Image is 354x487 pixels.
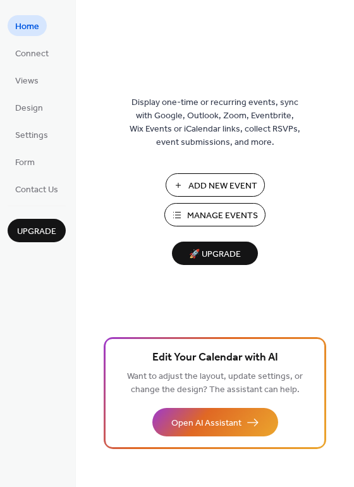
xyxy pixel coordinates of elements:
[8,15,47,36] a: Home
[152,408,278,436] button: Open AI Assistant
[15,20,39,34] span: Home
[8,42,56,63] a: Connect
[187,209,258,223] span: Manage Events
[15,102,43,115] span: Design
[164,203,265,226] button: Manage Events
[171,417,241,430] span: Open AI Assistant
[8,70,46,90] a: Views
[166,173,265,197] button: Add New Event
[172,242,258,265] button: 🚀 Upgrade
[15,75,39,88] span: Views
[8,124,56,145] a: Settings
[15,156,35,170] span: Form
[15,47,49,61] span: Connect
[15,129,48,142] span: Settings
[15,183,58,197] span: Contact Us
[152,349,278,367] span: Edit Your Calendar with AI
[8,219,66,242] button: Upgrade
[130,96,300,149] span: Display one-time or recurring events, sync with Google, Outlook, Zoom, Eventbrite, Wix Events or ...
[8,151,42,172] a: Form
[180,246,250,263] span: 🚀 Upgrade
[188,180,257,193] span: Add New Event
[127,368,303,398] span: Want to adjust the layout, update settings, or change the design? The assistant can help.
[8,178,66,199] a: Contact Us
[8,97,51,118] a: Design
[17,225,56,238] span: Upgrade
